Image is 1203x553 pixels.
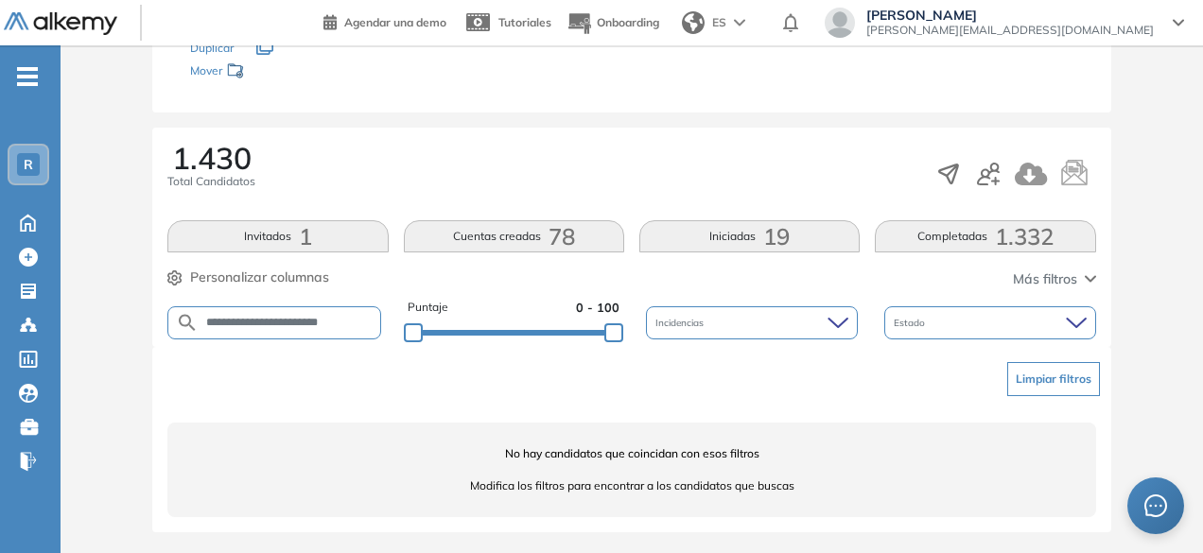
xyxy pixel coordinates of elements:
[1013,269,1077,289] span: Más filtros
[167,268,329,287] button: Personalizar columnas
[404,220,624,252] button: Cuentas creadas78
[17,75,38,78] i: -
[682,11,705,34] img: world
[866,23,1154,38] span: [PERSON_NAME][EMAIL_ADDRESS][DOMAIN_NAME]
[567,3,659,43] button: Onboarding
[172,143,252,173] span: 1.430
[190,55,379,90] div: Mover
[894,316,929,330] span: Estado
[190,41,234,55] span: Duplicar
[190,268,329,287] span: Personalizar columnas
[1144,494,1167,517] span: message
[24,157,33,172] span: R
[655,316,707,330] span: Incidencias
[167,477,1095,494] span: Modifica los filtros para encontrar a los candidatos que buscas
[408,299,448,317] span: Puntaje
[639,220,860,252] button: Iniciadas19
[167,173,255,190] span: Total Candidatos
[734,19,745,26] img: arrow
[1013,269,1096,289] button: Más filtros
[167,445,1095,462] span: No hay candidatos que coincidan con esos filtros
[712,14,726,31] span: ES
[1007,362,1100,396] button: Limpiar filtros
[4,12,117,36] img: Logo
[597,15,659,29] span: Onboarding
[576,299,619,317] span: 0 - 100
[167,220,388,252] button: Invitados1
[344,15,446,29] span: Agendar una demo
[646,306,858,339] div: Incidencias
[866,8,1154,23] span: [PERSON_NAME]
[884,306,1096,339] div: Estado
[875,220,1095,252] button: Completadas1.332
[323,9,446,32] a: Agendar una demo
[176,311,199,335] img: SEARCH_ALT
[498,15,551,29] span: Tutoriales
